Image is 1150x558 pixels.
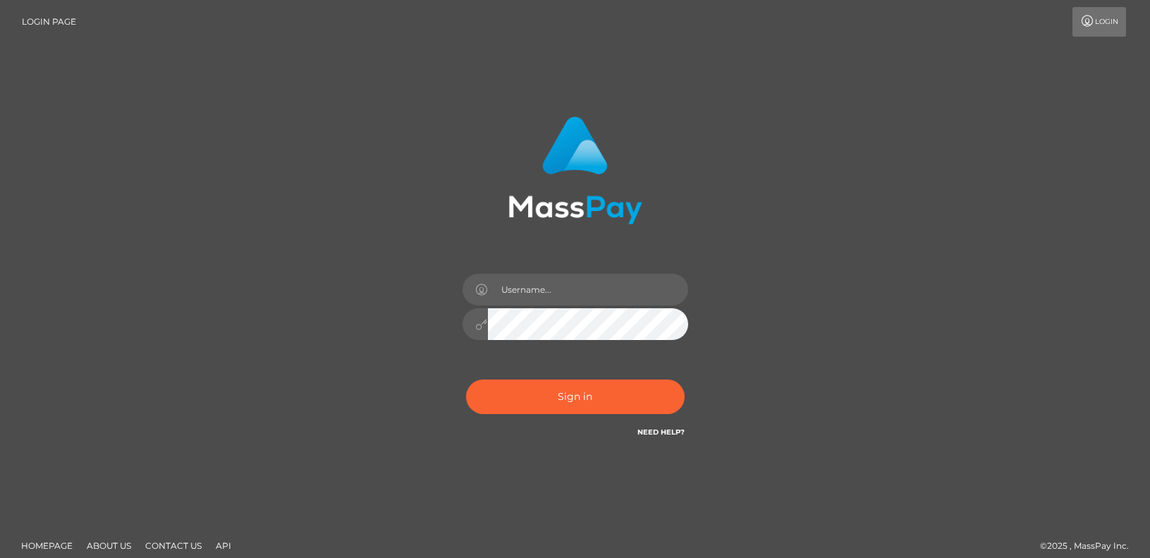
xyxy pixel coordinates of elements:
a: Contact Us [140,535,207,557]
a: Login [1072,7,1126,37]
button: Sign in [466,380,685,414]
a: API [210,535,237,557]
a: Login Page [22,7,76,37]
a: Homepage [16,535,78,557]
div: © 2025 , MassPay Inc. [1040,538,1139,554]
img: MassPay Login [508,116,642,224]
a: About Us [81,535,137,557]
input: Username... [488,274,688,305]
a: Need Help? [637,427,685,437]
